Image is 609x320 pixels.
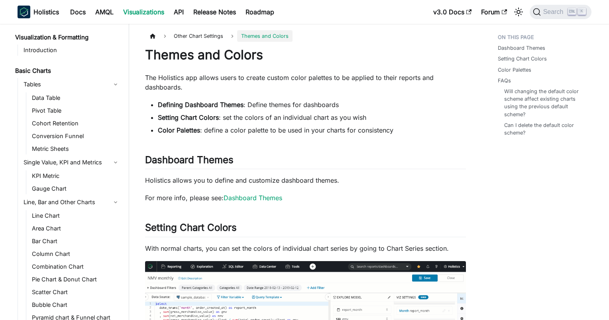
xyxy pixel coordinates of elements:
a: Tables [21,78,122,91]
span: Search [541,8,568,16]
a: Roadmap [241,6,279,18]
a: Gauge Chart [29,183,122,194]
a: Docs [65,6,90,18]
p: The Holistics app allows users to create custom color palettes to be applied to their reports and... [145,73,466,92]
strong: Defining Dashboard Themes [158,101,244,109]
span: Other Chart Settings [170,30,227,42]
a: Forum [476,6,512,18]
a: Can I delete the default color scheme? [504,121,583,137]
a: KPI Metric [29,170,122,181]
strong: Color Palettes [158,126,200,134]
button: Search (Ctrl+K) [530,5,591,19]
a: Pivot Table [29,105,122,116]
img: Holistics [18,6,30,18]
kbd: K [578,8,586,15]
li: : Define themes for dashboards [158,100,466,109]
a: Basic Charts [13,65,122,76]
a: Combination Chart [29,261,122,272]
a: Line Chart [29,210,122,221]
a: Visualizations [118,6,169,18]
nav: Docs sidebar [10,24,129,320]
a: Line, Bar and Other Charts [21,196,122,209]
a: API [169,6,189,18]
li: : set the colors of an individual chart as you wish [158,113,466,122]
a: Release Notes [189,6,241,18]
a: Area Chart [29,223,122,234]
a: Color Palettes [498,66,531,74]
a: Will changing the default color scheme affect existing charts using the previous default scheme? [504,88,583,118]
span: Themes and Colors [237,30,293,42]
nav: Breadcrumbs [145,30,466,42]
a: Scatter Chart [29,287,122,298]
a: HolisticsHolistics [18,6,59,18]
h2: Dashboard Themes [145,154,466,169]
p: For more info, please see: [145,193,466,203]
p: Holistics allows you to define and customize dashboard themes. [145,176,466,185]
h2: Setting Chart Colors [145,222,466,237]
a: Introduction [21,45,122,56]
li: : define a color palette to be used in your charts for consistency [158,125,466,135]
a: Dashboard Themes [224,194,282,202]
a: Single Value, KPI and Metrics [21,156,122,169]
button: Switch between dark and light mode (currently light mode) [512,6,525,18]
a: v3.0 Docs [428,6,476,18]
strong: Setting Chart Colors [158,113,219,121]
p: With normal charts, you can set the colors of individual chart series by going to Chart Series se... [145,244,466,253]
a: Cohort Retention [29,118,122,129]
a: Column Chart [29,248,122,260]
a: Metric Sheets [29,143,122,154]
a: Home page [145,30,160,42]
a: Bubble Chart [29,299,122,310]
a: Conversion Funnel [29,131,122,142]
a: Setting Chart Colors [498,55,547,62]
a: Pie Chart & Donut Chart [29,274,122,285]
a: Bar Chart [29,236,122,247]
a: Dashboard Themes [498,44,545,52]
a: FAQs [498,77,511,84]
b: Holistics [33,7,59,17]
a: Visualization & Formatting [13,32,122,43]
h1: Themes and Colors [145,47,466,63]
a: Data Table [29,92,122,103]
a: AMQL [90,6,118,18]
